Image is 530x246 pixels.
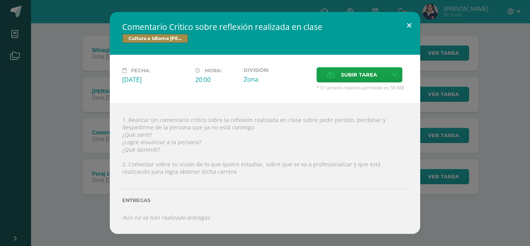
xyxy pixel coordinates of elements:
label: División: [244,67,310,73]
span: Cultura e Idioma [PERSON_NAME] o Xinca [122,34,188,43]
h2: Comentario Critico sobre reflexión realizada en clase [122,21,408,32]
span: Hora: [205,68,222,73]
i: Aún no se han realizado entregas [122,214,210,221]
label: Entregas [122,197,408,203]
div: 20:00 [195,75,237,84]
div: [DATE] [122,75,189,84]
div: 1. Realizar un comentario crítico sobre la reflexión realizada en clase sobre pedir perdón, perdo... [110,103,420,234]
span: * El tamaño máximo permitido es 50 MB [317,84,408,91]
span: Subir tarea [341,68,377,82]
span: Fecha: [131,68,150,73]
div: Zona [244,75,310,84]
button: Close (Esc) [398,12,420,38]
